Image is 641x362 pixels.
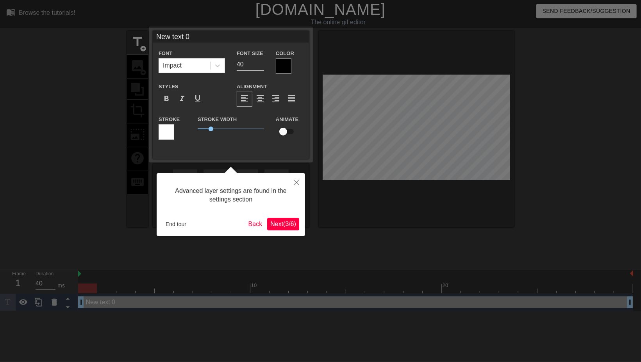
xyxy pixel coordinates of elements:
button: End tour [162,218,189,230]
button: Next [267,218,299,230]
button: Close [288,173,305,191]
span: Next ( 3 / 6 ) [270,221,296,227]
div: Advanced layer settings are found in the settings section [162,179,299,212]
button: Back [245,218,266,230]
